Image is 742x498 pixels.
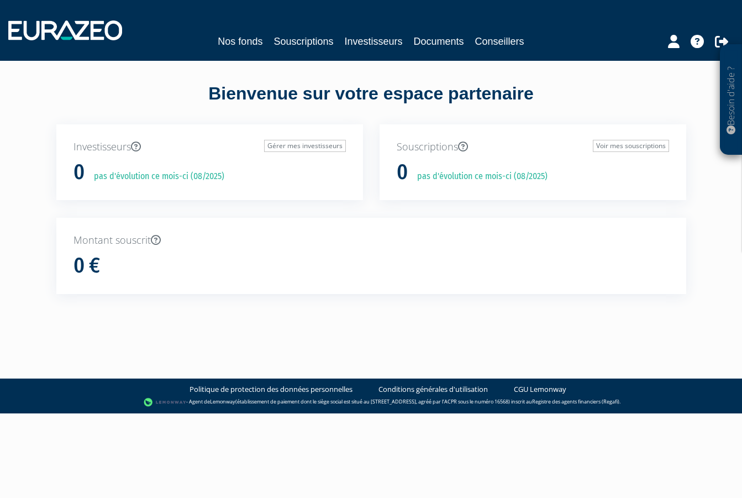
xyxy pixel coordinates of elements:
[218,34,262,49] a: Nos fonds
[73,161,85,184] h1: 0
[273,34,333,49] a: Souscriptions
[344,34,402,49] a: Investisseurs
[48,81,694,124] div: Bienvenue sur votre espace partenaire
[11,397,731,408] div: - Agent de (établissement de paiement dont le siège social est situé au [STREET_ADDRESS], agréé p...
[514,384,566,395] a: CGU Lemonway
[378,384,488,395] a: Conditions générales d'utilisation
[190,384,352,395] a: Politique de protection des données personnelles
[264,140,346,152] a: Gérer mes investisseurs
[725,50,738,150] p: Besoin d'aide ?
[409,170,548,183] p: pas d'évolution ce mois-ci (08/2025)
[144,397,186,408] img: logo-lemonway.png
[397,140,669,154] p: Souscriptions
[532,398,619,405] a: Registre des agents financiers (Regafi)
[414,34,464,49] a: Documents
[475,34,524,49] a: Conseillers
[86,170,224,183] p: pas d'évolution ce mois-ci (08/2025)
[8,20,122,40] img: 1732889491-logotype_eurazeo_blanc_rvb.png
[593,140,669,152] a: Voir mes souscriptions
[73,233,669,248] p: Montant souscrit
[73,254,100,277] h1: 0 €
[73,140,346,154] p: Investisseurs
[397,161,408,184] h1: 0
[210,398,235,405] a: Lemonway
